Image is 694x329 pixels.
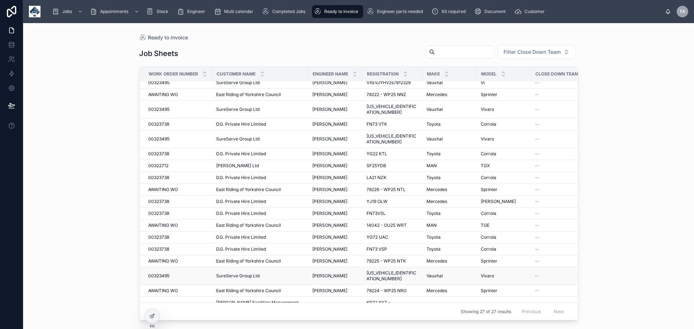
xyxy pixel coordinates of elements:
span: East Riding of Yorkshire Council [216,92,281,98]
span: D.G. Private Hire Limited [216,211,266,216]
button: Select Button [497,45,575,59]
span: FN73 VTK [367,121,387,127]
a: Vivaro [481,273,526,279]
a: Mercedes [427,288,472,294]
span: TGE [481,222,489,228]
span: Customer [524,9,545,14]
a: -- [535,273,588,279]
span: AWAITING WO [148,258,178,264]
span: 78226 - WP25 NTL [367,187,406,192]
span: Vivaro [481,136,494,142]
a: 00323738 [148,246,207,252]
span: [PERSON_NAME] [312,288,347,294]
span: [PERSON_NAME] [312,199,347,204]
a: -- [535,151,588,157]
span: Sprinter [481,187,497,192]
a: Appointments [88,5,143,18]
a: -- [535,211,588,216]
span: [PERSON_NAME] [312,273,347,279]
span: Sprinter [481,92,497,98]
a: [US_VEHICLE_IDENTIFICATION_NUMBER] [367,133,418,145]
a: [PERSON_NAME] [312,246,358,252]
a: [PERSON_NAME] [312,288,358,294]
a: AWAITING WO [148,288,207,294]
span: LA21 NZK [367,175,386,181]
a: [PERSON_NAME] [481,199,526,204]
a: -- [535,187,588,192]
a: SF25YDB [367,163,418,169]
a: Corrola [481,175,526,181]
span: East Riding of Yorkshire Council [216,258,281,264]
span: Vauxhal [427,80,443,86]
span: AWAITING WO [148,187,178,192]
span: 14042 - OU25 WRT [367,222,407,228]
span: -- [535,222,539,228]
h1: Job Sheets [139,48,178,59]
a: -- [535,92,588,98]
a: Corrola [481,234,526,240]
a: 00323738 [148,175,207,181]
span: [PERSON_NAME] [312,92,347,98]
a: D.G. Private Hire Limited [216,246,304,252]
a: 00323495 [148,80,207,86]
span: MAN [427,163,437,169]
a: 00323495 [148,107,207,112]
span: 78224 - WP25 NRO [367,288,407,294]
span: -- [535,288,539,294]
span: 00323495 [148,80,170,86]
a: Vivaro [481,136,526,142]
a: -- [535,222,588,228]
span: YJ19 OLW [367,199,387,204]
span: AWAITING WO [148,92,178,98]
span: -- [535,246,539,252]
a: [PERSON_NAME] [312,211,358,216]
a: [PERSON_NAME] [312,234,358,240]
a: 78222 - WP25 NNZ [367,92,418,98]
span: -- [535,151,539,157]
span: -- [535,175,539,181]
span: D.G. Private Hire Limited [216,234,266,240]
a: Engineer parts needed [365,5,428,18]
a: Corrola [481,121,526,127]
a: -- [535,121,588,127]
div: scrollable content [46,4,665,20]
a: East Riding of Yorkshire Council [216,92,304,98]
span: FN73VSL [367,211,386,216]
span: -- [535,121,539,127]
span: Toyota [427,121,441,127]
span: 00323738 [148,121,169,127]
span: Vauxhal [427,136,443,142]
a: Corrola [481,246,526,252]
a: -- [535,163,588,169]
span: [PERSON_NAME] [312,151,347,157]
a: Vauxhal [427,107,472,112]
a: AWAITING WO [148,222,207,228]
span: D.G. Private Hire Limited [216,175,266,181]
a: [PERSON_NAME] [312,136,358,142]
span: -- [535,80,539,86]
span: [PERSON_NAME] [312,234,347,240]
a: [PERSON_NAME] Facilities Management Limited [216,300,304,311]
span: Toyota [427,151,441,157]
span: 00323738 [148,211,169,216]
span: [PERSON_NAME] [312,211,347,216]
span: Corrola [481,211,496,216]
span: Vivaro [481,273,494,279]
a: [PERSON_NAME] [312,222,358,228]
a: 00323738 [148,199,207,204]
span: 00323738 [148,175,169,181]
a: -- [535,199,588,204]
a: Toyota [427,151,472,157]
span: Ready to invoice [324,9,358,14]
a: [PERSON_NAME] [312,199,358,204]
span: Mercedes [427,258,447,264]
a: [PERSON_NAME] Ltd [216,163,304,169]
span: Engineer Name [313,71,348,77]
span: 00323495 [148,107,170,112]
a: -- [535,80,588,86]
span: East Riding of Yorkshire Council [216,222,281,228]
a: Vi [481,80,526,86]
a: -- [535,175,588,181]
a: Vauxhal [427,273,472,279]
